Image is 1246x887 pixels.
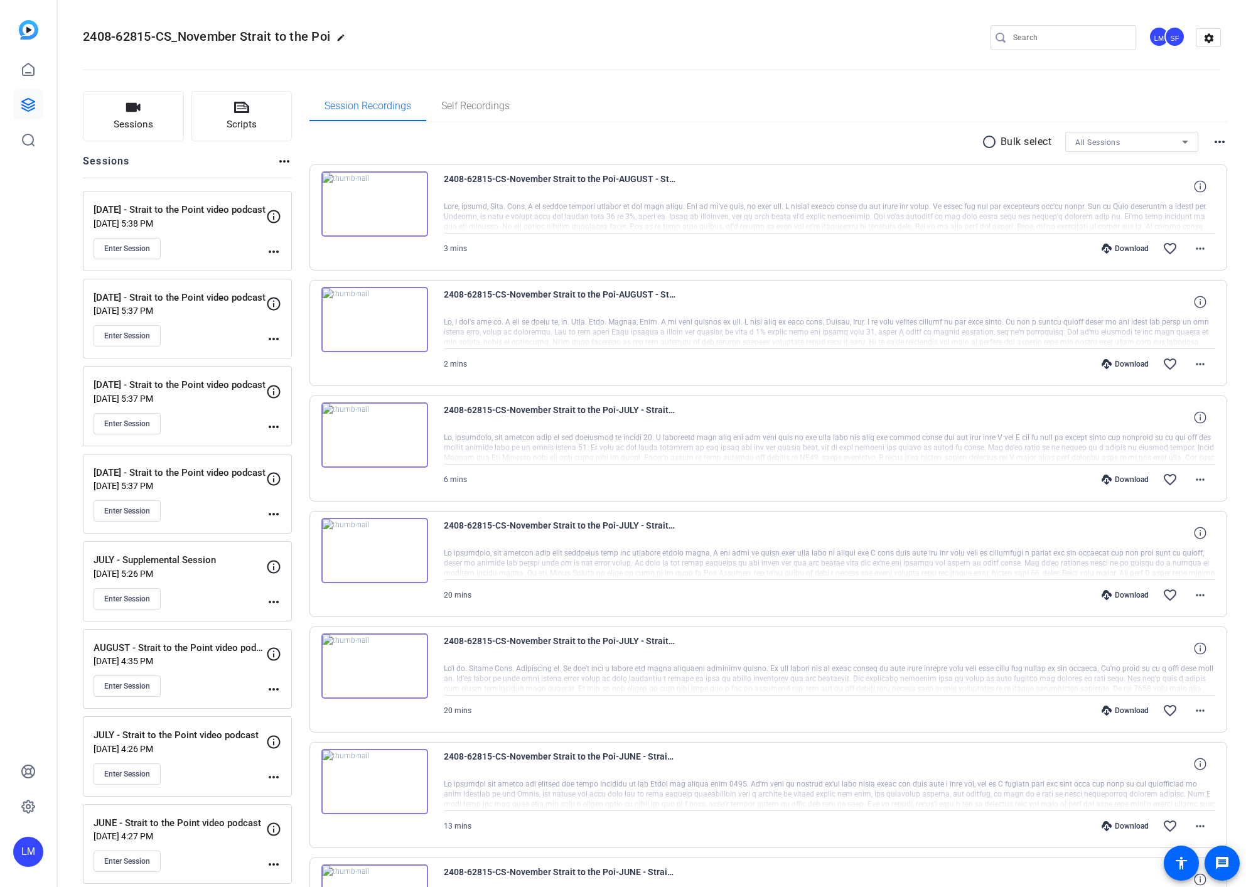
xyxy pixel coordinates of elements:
[277,154,292,169] mat-icon: more_horiz
[444,475,467,484] span: 6 mins
[94,481,266,491] p: [DATE] 5:37 PM
[1163,703,1178,718] mat-icon: favorite_border
[94,203,266,217] p: [DATE] - Strait to the Point video podcast
[1193,357,1208,372] mat-icon: more_horiz
[94,744,266,754] p: [DATE] 4:26 PM
[94,728,266,743] p: JULY - Strait to the Point video podcast
[266,419,281,434] mat-icon: more_horiz
[94,500,161,522] button: Enter Session
[444,244,467,253] span: 3 mins
[321,749,428,814] img: thumb-nail
[191,91,293,141] button: Scripts
[227,117,257,132] span: Scripts
[1163,472,1178,487] mat-icon: favorite_border
[325,101,411,111] span: Session Recordings
[94,413,161,434] button: Enter Session
[266,244,281,259] mat-icon: more_horiz
[94,378,266,392] p: [DATE] - Strait to the Point video podcast
[321,633,428,699] img: thumb-nail
[94,553,266,567] p: JULY - Supplemental Session
[1095,590,1155,600] div: Download
[94,641,266,655] p: AUGUST - Strait to the Point video podcast
[1163,241,1178,256] mat-icon: favorite_border
[266,857,281,872] mat-icon: more_horiz
[444,749,676,779] span: 2408-62815-CS-November Strait to the Poi-JUNE - Strait to the Point video podcast-[PERSON_NAME]-2...
[83,91,184,141] button: Sessions
[1212,134,1227,149] mat-icon: more_horiz
[1013,30,1126,45] input: Search
[444,706,471,715] span: 20 mins
[94,569,266,579] p: [DATE] 5:26 PM
[321,287,428,352] img: thumb-nail
[441,101,510,111] span: Self Recordings
[1193,819,1208,834] mat-icon: more_horiz
[1193,241,1208,256] mat-icon: more_horiz
[94,816,266,831] p: JUNE - Strait to the Point video podcast
[1149,26,1171,48] ngx-avatar: Lalo Moreno
[104,769,150,779] span: Enter Session
[94,466,266,480] p: [DATE] - Strait to the Point video podcast
[94,291,266,305] p: [DATE] - Strait to the Point video podcast
[94,325,161,347] button: Enter Session
[1075,138,1120,147] span: All Sessions
[444,633,676,664] span: 2408-62815-CS-November Strait to the Poi-JULY - Strait to the Point video podcast-[PERSON_NAME]-2...
[1193,703,1208,718] mat-icon: more_horiz
[19,20,38,40] img: blue-gradient.svg
[13,837,43,867] div: LM
[104,506,150,516] span: Enter Session
[94,675,161,697] button: Enter Session
[94,831,266,841] p: [DATE] 4:27 PM
[1095,821,1155,831] div: Download
[266,682,281,697] mat-icon: more_horiz
[1215,856,1230,871] mat-icon: message
[83,154,130,178] h2: Sessions
[1174,856,1189,871] mat-icon: accessibility
[94,218,266,228] p: [DATE] 5:38 PM
[1164,26,1185,47] div: SF
[1163,819,1178,834] mat-icon: favorite_border
[94,763,161,785] button: Enter Session
[1095,244,1155,254] div: Download
[1193,472,1208,487] mat-icon: more_horiz
[444,518,676,548] span: 2408-62815-CS-November Strait to the Poi-JULY - Strait to the Point video podcast-[PERSON_NAME]-2...
[336,33,352,48] mat-icon: edit
[104,681,150,691] span: Enter Session
[94,656,266,666] p: [DATE] 4:35 PM
[94,588,161,610] button: Enter Session
[94,394,266,404] p: [DATE] 5:37 PM
[321,518,428,583] img: thumb-nail
[1149,26,1169,47] div: LM
[94,238,161,259] button: Enter Session
[266,507,281,522] mat-icon: more_horiz
[266,770,281,785] mat-icon: more_horiz
[1163,357,1178,372] mat-icon: favorite_border
[104,244,150,254] span: Enter Session
[104,331,150,341] span: Enter Session
[321,171,428,237] img: thumb-nail
[1164,26,1186,48] ngx-avatar: Shannon Feiszli
[444,171,676,202] span: 2408-62815-CS-November Strait to the Poi-AUGUST - Strait to the Point video podcast-[PERSON_NAME]...
[444,822,471,831] span: 13 mins
[266,594,281,610] mat-icon: more_horiz
[444,360,467,368] span: 2 mins
[444,402,676,433] span: 2408-62815-CS-November Strait to the Poi-JULY - Strait to the Point video podcast-[PERSON_NAME]-2...
[444,591,471,599] span: 20 mins
[982,134,1001,149] mat-icon: radio_button_unchecked
[114,117,153,132] span: Sessions
[1095,359,1155,369] div: Download
[1163,588,1178,603] mat-icon: favorite_border
[1095,706,1155,716] div: Download
[266,331,281,347] mat-icon: more_horiz
[321,402,428,468] img: thumb-nail
[104,419,150,429] span: Enter Session
[444,287,676,317] span: 2408-62815-CS-November Strait to the Poi-AUGUST - Strait to the Point video podcast-[PERSON_NAME]...
[83,29,330,44] span: 2408-62815-CS_November Strait to the Poi
[94,851,161,872] button: Enter Session
[94,306,266,316] p: [DATE] 5:37 PM
[104,856,150,866] span: Enter Session
[1193,588,1208,603] mat-icon: more_horiz
[1095,475,1155,485] div: Download
[104,594,150,604] span: Enter Session
[1001,134,1052,149] p: Bulk select
[1196,29,1222,48] mat-icon: settings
